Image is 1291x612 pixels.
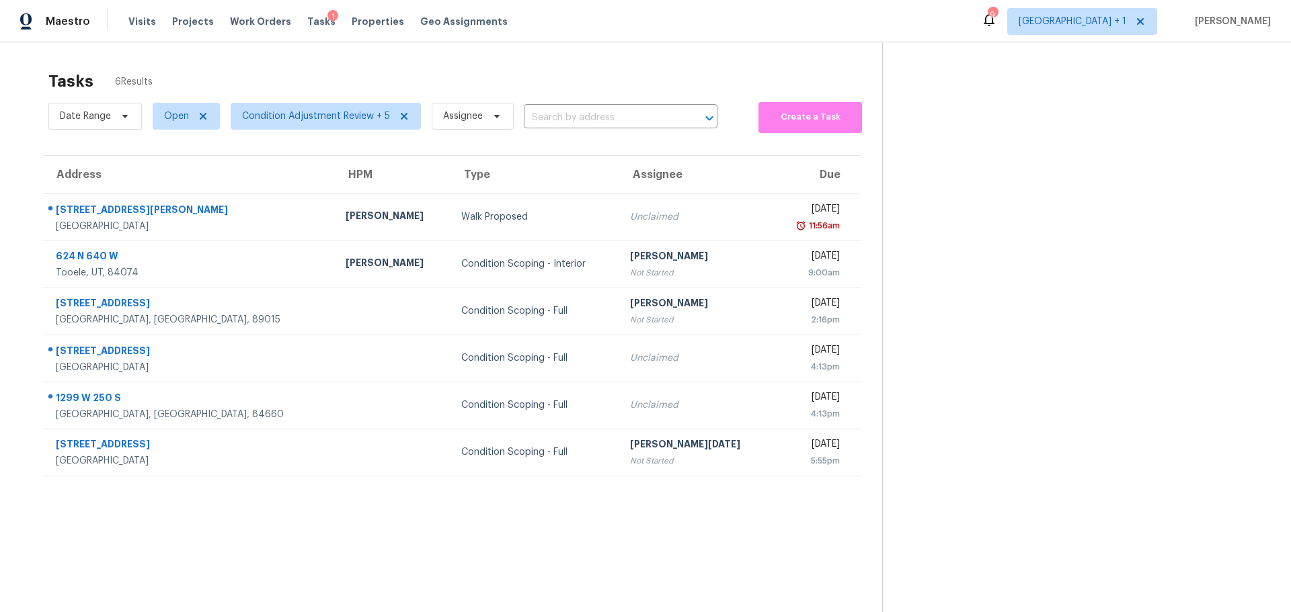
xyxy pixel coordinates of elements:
span: Tasks [307,17,336,26]
div: 4:13pm [783,407,840,421]
div: [DATE] [783,296,840,313]
div: [STREET_ADDRESS] [56,296,324,313]
div: Condition Scoping - Full [461,398,609,412]
div: [STREET_ADDRESS] [56,437,324,454]
th: Due [773,156,861,193]
div: [PERSON_NAME][DATE] [630,437,761,454]
img: Overdue Alarm Icon [795,219,806,232]
div: Condition Scoping - Interior [461,257,609,271]
span: Visits [128,15,156,28]
span: Condition Adjustment Review + 5 [242,110,390,123]
button: Create a Task [758,102,862,133]
div: Condition Scoping - Full [461,304,609,318]
div: [GEOGRAPHIC_DATA] [56,361,324,374]
button: Open [700,109,719,128]
div: Unclaimed [630,398,761,412]
span: Projects [172,15,214,28]
div: 9:00am [783,266,840,279]
h2: Tasks [48,75,93,88]
span: Assignee [443,110,483,123]
div: [GEOGRAPHIC_DATA], [GEOGRAPHIC_DATA], 89015 [56,313,324,326]
div: 4:13pm [783,360,840,374]
div: 1 [327,10,338,24]
span: [GEOGRAPHIC_DATA] + 1 [1019,15,1126,28]
div: [DATE] [783,343,840,360]
div: 2:16pm [783,313,840,326]
div: [GEOGRAPHIC_DATA] [56,454,324,468]
div: Condition Scoping - Full [461,445,609,459]
div: [PERSON_NAME] [630,249,761,266]
div: [DATE] [783,249,840,266]
div: Not Started [630,313,761,326]
th: Address [43,156,335,193]
div: Condition Scoping - Full [461,351,609,365]
div: [DATE] [783,202,840,219]
div: Tooele, UT, 84074 [56,266,324,279]
div: [PERSON_NAME] [346,256,440,273]
div: Unclaimed [630,351,761,365]
div: [PERSON_NAME] [630,296,761,313]
div: Unclaimed [630,210,761,224]
div: [DATE] [783,390,840,407]
div: 11:56am [806,219,840,232]
div: Not Started [630,266,761,279]
div: [GEOGRAPHIC_DATA], [GEOGRAPHIC_DATA], 84660 [56,408,324,421]
input: Search by address [524,107,680,128]
div: 5:55pm [783,454,840,468]
span: Maestro [46,15,90,28]
div: 624 N 640 W [56,249,324,266]
div: [PERSON_NAME] [346,209,440,226]
th: HPM [335,156,451,193]
div: 9 [988,8,997,21]
div: [STREET_ADDRESS] [56,344,324,361]
div: Walk Proposed [461,210,609,224]
span: Work Orders [230,15,291,28]
div: 1299 W 250 S [56,391,324,408]
span: [PERSON_NAME] [1189,15,1271,28]
th: Type [451,156,620,193]
div: [STREET_ADDRESS][PERSON_NAME] [56,203,324,220]
div: [GEOGRAPHIC_DATA] [56,220,324,233]
div: [DATE] [783,437,840,454]
span: Create a Task [765,110,855,125]
span: 6 Results [115,75,153,89]
div: Not Started [630,454,761,468]
span: Geo Assignments [420,15,508,28]
th: Assignee [619,156,772,193]
span: Date Range [60,110,111,123]
span: Properties [352,15,404,28]
span: Open [164,110,189,123]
